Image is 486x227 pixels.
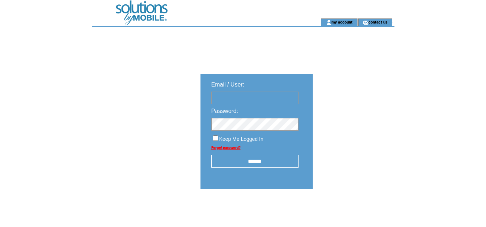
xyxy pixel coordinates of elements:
[219,136,263,142] span: Keep Me Logged In
[334,207,370,216] img: transparent.png;jsessionid=0D5D3E53F879536F9B9E794938D3B28E
[331,20,352,24] a: my account
[368,20,388,24] a: contact us
[211,81,245,88] span: Email / User:
[211,108,238,114] span: Password:
[326,20,331,25] img: account_icon.gif;jsessionid=0D5D3E53F879536F9B9E794938D3B28E
[211,146,241,150] a: Forgot password?
[363,20,368,25] img: contact_us_icon.gif;jsessionid=0D5D3E53F879536F9B9E794938D3B28E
